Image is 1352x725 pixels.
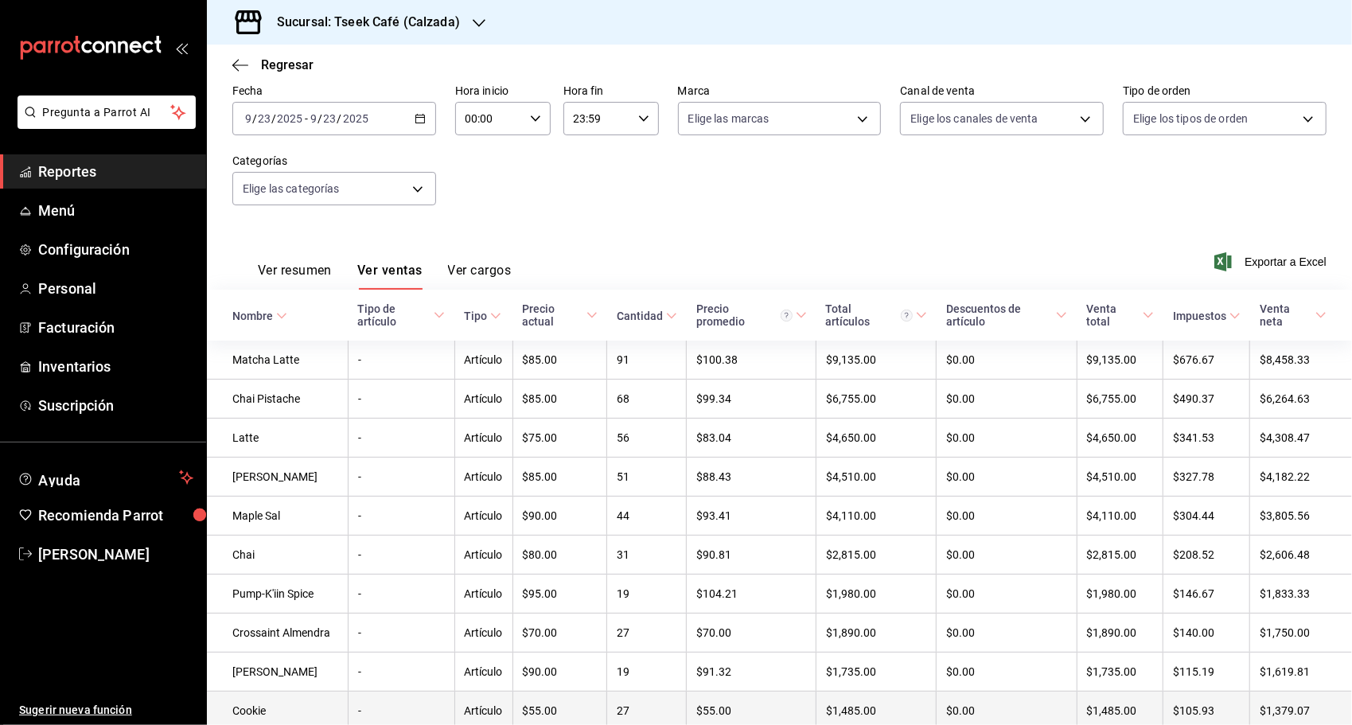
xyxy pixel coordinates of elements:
[687,653,816,692] td: $91.32
[1250,536,1352,575] td: $2,606.48
[816,458,937,497] td: $4,510.00
[43,104,171,121] span: Pregunta a Parrot AI
[454,341,512,380] td: Artículo
[232,86,436,97] label: Fecha
[900,86,1104,97] label: Canal de venta
[617,310,677,322] span: Cantidad
[264,13,460,32] h3: Sucursal: Tseek Café (Calzada)
[175,41,188,54] button: open_drawer_menu
[512,341,607,380] td: $85.00
[696,302,807,328] span: Precio promedio
[454,575,512,614] td: Artículo
[464,310,487,322] div: Tipo
[1218,252,1327,271] button: Exportar a Excel
[454,536,512,575] td: Artículo
[816,614,937,653] td: $1,890.00
[1250,380,1352,419] td: $6,264.63
[11,115,196,132] a: Pregunta a Parrot AI
[207,536,348,575] td: Chai
[512,419,607,458] td: $75.00
[271,112,276,125] span: /
[1086,302,1154,328] span: Venta total
[38,468,173,487] span: Ayuda
[357,263,423,290] button: Ver ventas
[937,458,1077,497] td: $0.00
[244,112,252,125] input: --
[232,57,314,72] button: Regresar
[1163,536,1250,575] td: $208.52
[1163,380,1250,419] td: $490.37
[607,380,687,419] td: 68
[607,458,687,497] td: 51
[816,380,937,419] td: $6,755.00
[455,86,551,97] label: Hora inicio
[1163,614,1250,653] td: $140.00
[38,356,193,377] span: Inventarios
[687,419,816,458] td: $83.04
[1250,575,1352,614] td: $1,833.33
[522,302,598,328] span: Precio actual
[816,575,937,614] td: $1,980.00
[901,310,913,322] svg: El total artículos considera cambios de precios en los artículos así como costos adicionales por ...
[1163,419,1250,458] td: $341.53
[342,112,369,125] input: ----
[816,419,937,458] td: $4,650.00
[348,341,454,380] td: -
[816,536,937,575] td: $2,815.00
[1077,341,1163,380] td: $9,135.00
[1077,536,1163,575] td: $2,815.00
[1250,419,1352,458] td: $4,308.47
[207,614,348,653] td: Crossaint Almendra
[337,112,342,125] span: /
[348,653,454,692] td: -
[937,380,1077,419] td: $0.00
[207,341,348,380] td: Matcha Latte
[454,614,512,653] td: Artículo
[454,419,512,458] td: Artículo
[348,497,454,536] td: -
[1086,302,1140,328] div: Venta total
[1133,111,1248,127] span: Elige los tipos de orden
[937,653,1077,692] td: $0.00
[816,497,937,536] td: $4,110.00
[348,458,454,497] td: -
[607,653,687,692] td: 19
[348,380,454,419] td: -
[937,575,1077,614] td: $0.00
[19,702,193,719] span: Sugerir nueva función
[318,112,322,125] span: /
[781,310,793,322] svg: Precio promedio = Total artículos / cantidad
[252,112,257,125] span: /
[607,575,687,614] td: 19
[937,419,1077,458] td: $0.00
[1163,458,1250,497] td: $327.78
[687,575,816,614] td: $104.21
[38,239,193,260] span: Configuración
[607,536,687,575] td: 31
[18,95,196,129] button: Pregunta a Parrot AI
[1173,310,1226,322] div: Impuestos
[1250,341,1352,380] td: $8,458.33
[522,302,583,328] div: Precio actual
[687,458,816,497] td: $88.43
[1260,302,1327,328] span: Venta neta
[687,536,816,575] td: $90.81
[207,497,348,536] td: Maple Sal
[348,419,454,458] td: -
[512,458,607,497] td: $85.00
[464,310,501,322] span: Tipo
[617,310,663,322] div: Cantidad
[696,302,793,328] div: Precio promedio
[1250,458,1352,497] td: $4,182.22
[687,497,816,536] td: $93.41
[1250,497,1352,536] td: $3,805.56
[38,200,193,221] span: Menú
[454,458,512,497] td: Artículo
[512,497,607,536] td: $90.00
[1250,653,1352,692] td: $1,619.81
[348,614,454,653] td: -
[512,653,607,692] td: $90.00
[1077,380,1163,419] td: $6,755.00
[816,653,937,692] td: $1,735.00
[38,317,193,338] span: Facturación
